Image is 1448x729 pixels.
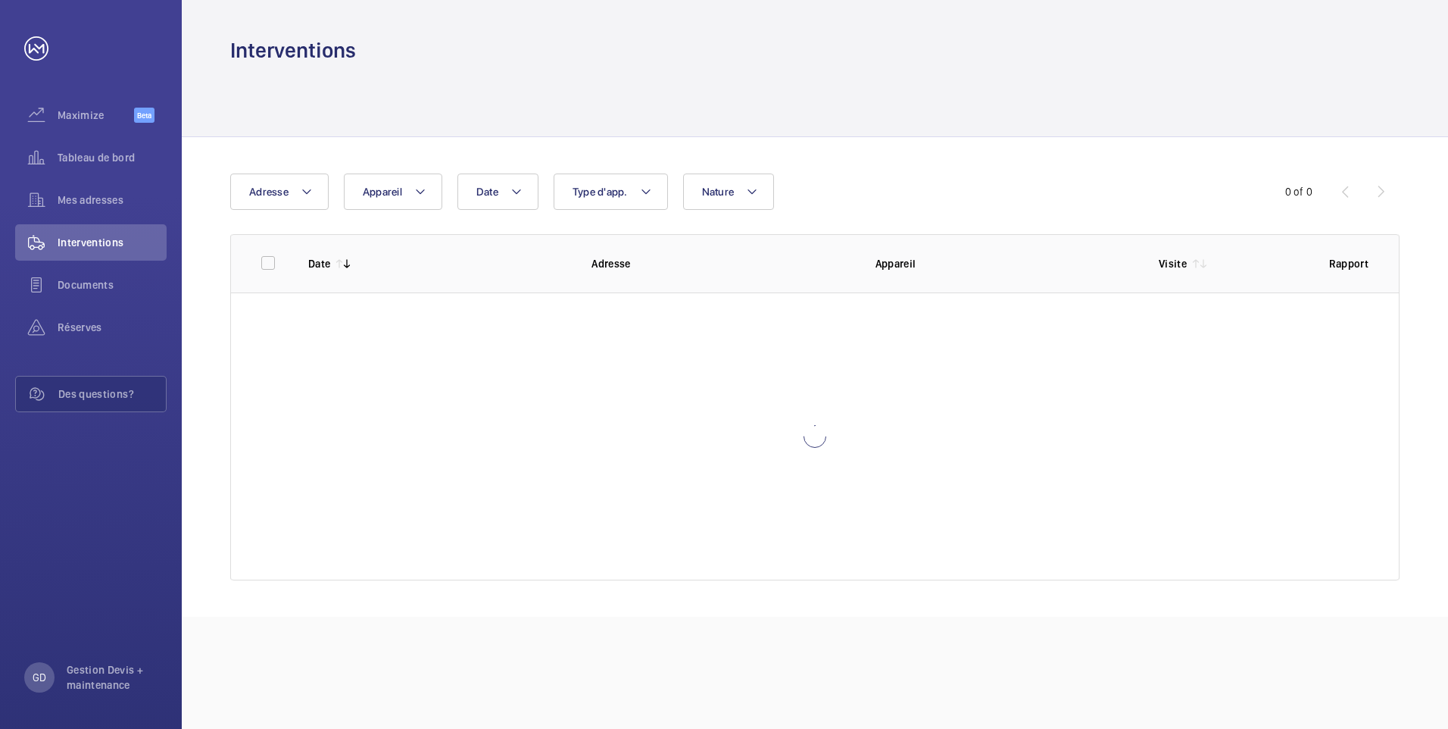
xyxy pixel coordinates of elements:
[58,320,167,335] span: Réserves
[58,108,134,123] span: Maximize
[58,386,166,402] span: Des questions?
[591,256,850,271] p: Adresse
[58,150,167,165] span: Tableau de bord
[476,186,498,198] span: Date
[875,256,1134,271] p: Appareil
[230,174,329,210] button: Adresse
[134,108,154,123] span: Beta
[1329,256,1368,271] p: Rapport
[249,186,289,198] span: Adresse
[1285,184,1312,199] div: 0 of 0
[33,670,46,685] p: GD
[58,192,167,208] span: Mes adresses
[363,186,402,198] span: Appareil
[573,186,628,198] span: Type d'app.
[230,36,356,64] h1: Interventions
[702,186,735,198] span: Nature
[67,662,158,693] p: Gestion Devis + maintenance
[554,174,668,210] button: Type d'app.
[1159,256,1187,271] p: Visite
[344,174,442,210] button: Appareil
[58,235,167,250] span: Interventions
[308,256,330,271] p: Date
[457,174,538,210] button: Date
[683,174,775,210] button: Nature
[58,277,167,293] span: Documents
